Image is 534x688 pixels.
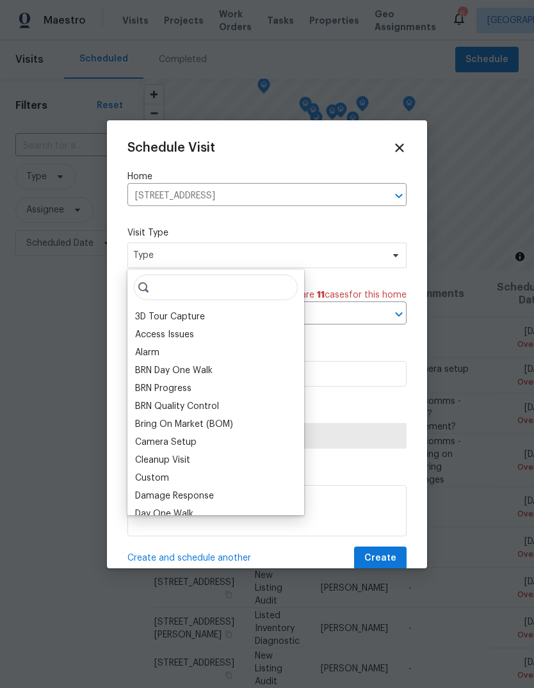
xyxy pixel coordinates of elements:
input: Enter in an address [127,186,371,206]
span: 11 [317,291,325,300]
div: Alarm [135,346,159,359]
span: Create [364,550,396,566]
div: BRN Day One Walk [135,364,213,377]
button: Create [354,547,407,570]
div: Cleanup Visit [135,454,190,467]
div: Custom [135,472,169,484]
span: Type [133,249,382,262]
label: Visit Type [127,227,407,239]
span: Schedule Visit [127,141,215,154]
div: BRN Quality Control [135,400,219,413]
div: Damage Response [135,490,214,502]
div: BRN Progress [135,382,191,395]
label: Home [127,170,407,183]
button: Open [390,187,408,205]
div: Bring On Market (BOM) [135,418,233,431]
span: Close [392,141,407,155]
span: There are case s for this home [277,289,407,301]
button: Open [390,305,408,323]
div: 3D Tour Capture [135,310,205,323]
div: Access Issues [135,328,194,341]
div: Camera Setup [135,436,197,449]
span: Create and schedule another [127,552,251,564]
div: Day One Walk [135,508,193,520]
